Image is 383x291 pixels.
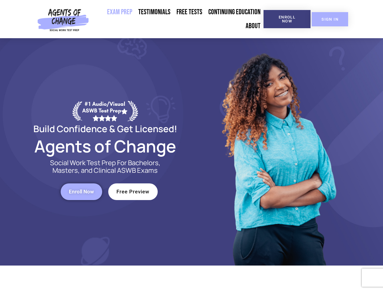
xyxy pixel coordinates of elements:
[43,159,167,174] p: Social Work Test Prep For Bachelors, Masters, and Clinical ASWB Exams
[61,183,102,200] a: Enroll Now
[104,5,135,19] a: Exam Prep
[135,5,173,19] a: Testimonials
[264,10,311,28] a: Enroll Now
[19,124,192,133] h2: Build Confidence & Get Licensed!
[243,19,264,33] a: About
[205,5,264,19] a: Continuing Education
[217,38,339,266] img: Website Image 1 (1)
[312,12,348,26] a: SIGN IN
[91,5,264,33] nav: Menu
[69,189,94,194] span: Enroll Now
[173,5,205,19] a: Free Tests
[321,17,338,21] span: SIGN IN
[273,15,301,23] span: Enroll Now
[116,189,150,194] span: Free Preview
[108,183,158,200] a: Free Preview
[19,139,192,153] h2: Agents of Change
[82,101,128,121] div: #1 Audio/Visual ASWB Test Prep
